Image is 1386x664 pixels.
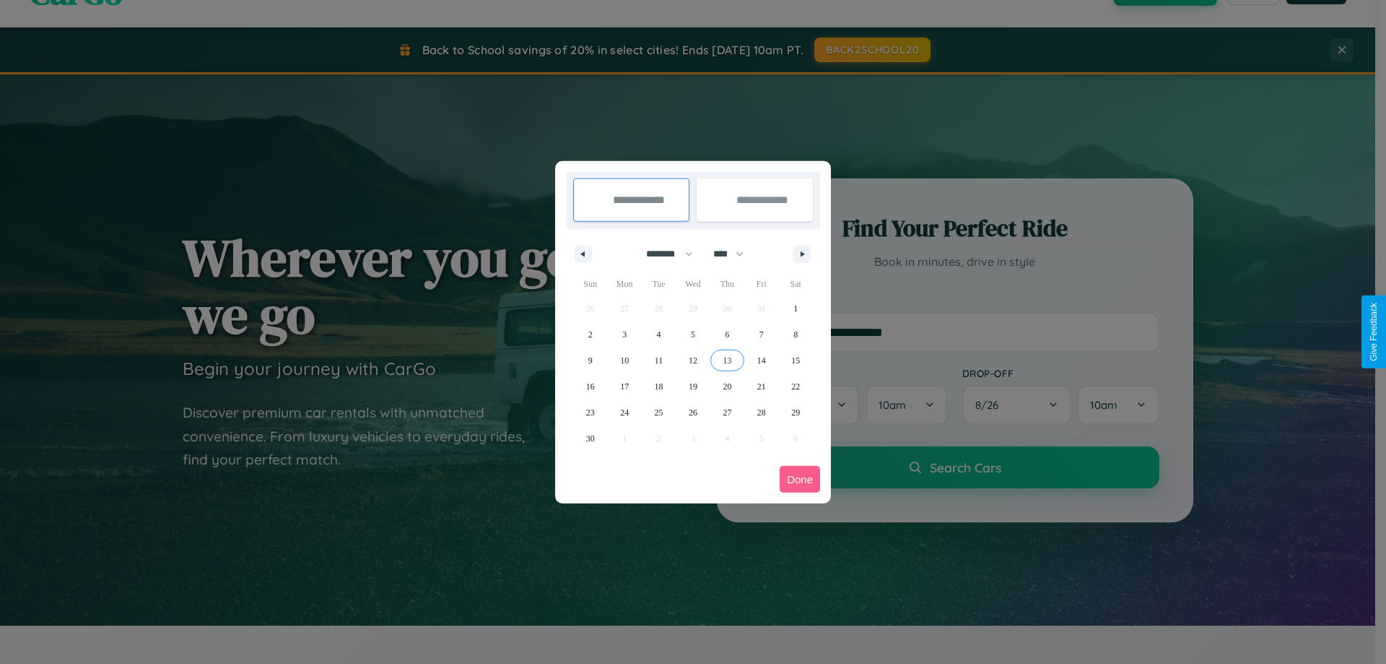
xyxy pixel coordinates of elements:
[676,348,710,374] button: 12
[757,400,766,426] span: 28
[710,374,744,400] button: 20
[642,374,676,400] button: 18
[710,400,744,426] button: 27
[607,322,641,348] button: 3
[710,272,744,296] span: Thu
[779,374,813,400] button: 22
[689,348,697,374] span: 12
[588,322,593,348] span: 2
[586,400,595,426] span: 23
[723,374,731,400] span: 20
[676,322,710,348] button: 5
[573,322,607,348] button: 2
[744,400,778,426] button: 28
[573,374,607,400] button: 16
[757,348,766,374] span: 14
[779,348,813,374] button: 15
[573,426,607,452] button: 30
[607,272,641,296] span: Mon
[607,400,641,426] button: 24
[620,348,629,374] span: 10
[573,272,607,296] span: Sun
[642,400,676,426] button: 25
[607,348,641,374] button: 10
[779,400,813,426] button: 29
[689,400,697,426] span: 26
[725,322,729,348] span: 6
[744,348,778,374] button: 14
[691,322,695,348] span: 5
[723,348,731,374] span: 13
[573,348,607,374] button: 9
[759,322,764,348] span: 7
[620,374,629,400] span: 17
[588,348,593,374] span: 9
[657,322,661,348] span: 4
[779,296,813,322] button: 1
[586,374,595,400] span: 16
[655,348,663,374] span: 11
[676,272,710,296] span: Wed
[642,322,676,348] button: 4
[710,348,744,374] button: 13
[676,374,710,400] button: 19
[779,322,813,348] button: 8
[642,348,676,374] button: 11
[791,348,800,374] span: 15
[780,466,820,493] button: Done
[676,400,710,426] button: 26
[607,374,641,400] button: 17
[744,272,778,296] span: Fri
[655,400,663,426] span: 25
[689,374,697,400] span: 19
[757,374,766,400] span: 21
[1369,303,1379,361] div: Give Feedback
[642,272,676,296] span: Tue
[655,374,663,400] span: 18
[586,426,595,452] span: 30
[744,322,778,348] button: 7
[622,322,627,348] span: 3
[620,400,629,426] span: 24
[779,272,813,296] span: Sat
[723,400,731,426] span: 27
[744,374,778,400] button: 21
[791,400,800,426] span: 29
[791,374,800,400] span: 22
[710,322,744,348] button: 6
[793,322,798,348] span: 8
[573,400,607,426] button: 23
[793,296,798,322] span: 1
